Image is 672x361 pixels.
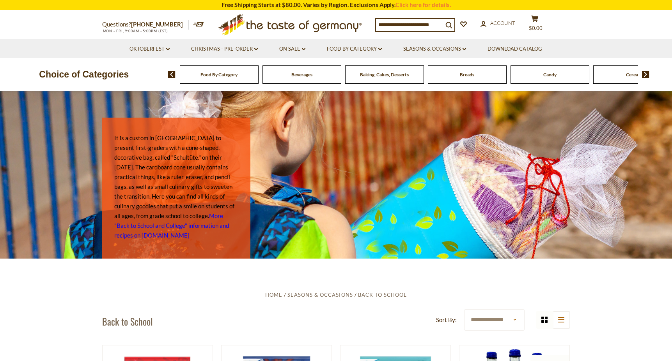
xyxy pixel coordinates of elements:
[129,45,170,53] a: Oktoberfest
[488,45,542,53] a: Download Catalog
[395,1,451,8] a: Click here for details.
[481,19,515,28] a: Account
[358,292,407,298] a: Back to School
[191,45,258,53] a: Christmas - PRE-ORDER
[360,72,409,77] a: Baking, Cakes, Desserts
[131,21,183,28] a: [PHONE_NUMBER]
[265,292,282,298] a: Home
[168,71,176,78] img: previous arrow
[291,72,312,77] a: Beverages
[279,45,305,53] a: On Sale
[114,212,229,239] a: More "Back to School and College" information and recipes on [DOMAIN_NAME]
[200,72,238,77] a: Food By Category
[460,72,474,77] a: Breads
[327,45,382,53] a: Food By Category
[529,25,543,31] span: $0.00
[543,72,557,77] a: Candy
[102,29,168,33] span: MON - FRI, 9:00AM - 5:00PM (EST)
[102,315,153,327] h1: Back to School
[490,20,515,26] span: Account
[436,315,457,325] label: Sort By:
[114,133,238,240] p: It is a custom in [GEOGRAPHIC_DATA] to present first-graders with a cone-shaped, decorative bag, ...
[287,292,353,298] a: Seasons & Occasions
[642,71,649,78] img: next arrow
[626,72,639,77] a: Cereal
[523,15,547,35] button: $0.00
[102,19,189,30] p: Questions?
[403,45,466,53] a: Seasons & Occasions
